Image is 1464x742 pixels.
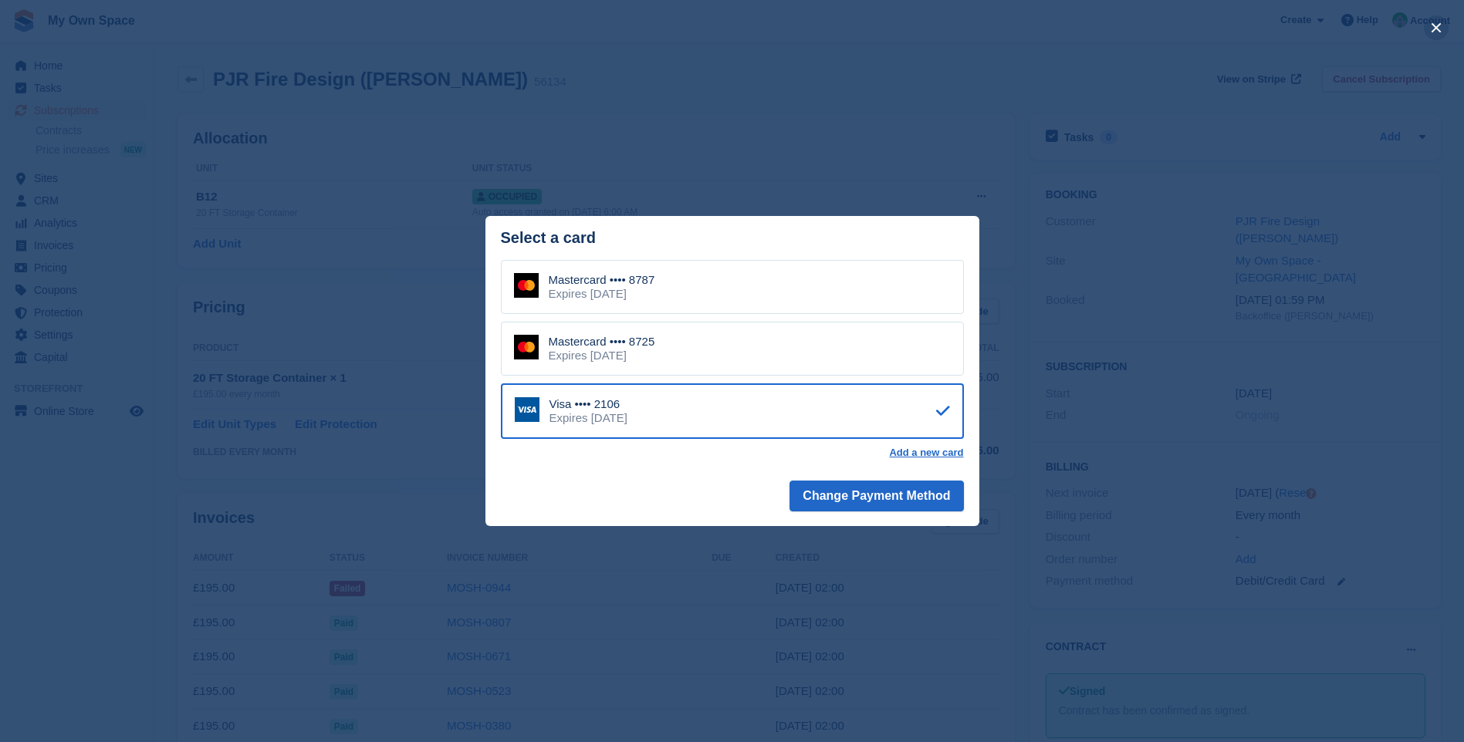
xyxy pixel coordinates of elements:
[1424,15,1449,40] button: close
[549,411,627,425] div: Expires [DATE]
[514,273,539,298] img: Mastercard Logo
[501,229,964,247] div: Select a card
[889,447,963,459] a: Add a new card
[549,335,655,349] div: Mastercard •••• 8725
[514,335,539,359] img: Mastercard Logo
[549,287,655,301] div: Expires [DATE]
[549,397,627,411] div: Visa •••• 2106
[549,273,655,287] div: Mastercard •••• 8787
[549,349,655,363] div: Expires [DATE]
[789,481,963,511] button: Change Payment Method
[515,397,539,422] img: Visa Logo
